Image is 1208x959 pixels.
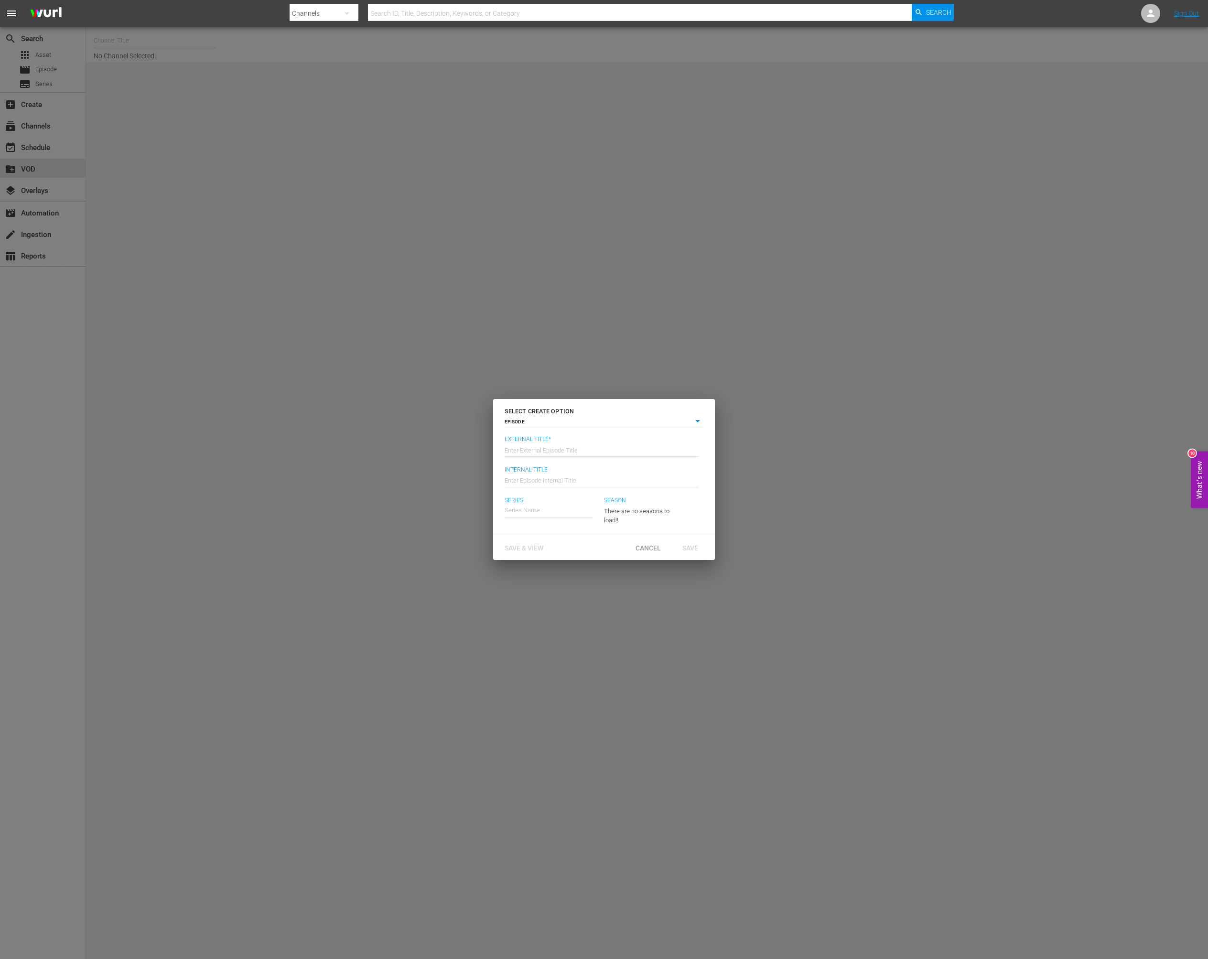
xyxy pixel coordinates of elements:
[669,539,711,556] button: Save
[1174,10,1199,17] a: Sign Out
[926,4,951,21] span: Search
[1188,449,1196,457] div: 10
[497,544,551,552] span: Save & View
[6,8,17,19] span: menu
[505,466,699,474] span: Internal Title
[505,407,703,416] h6: SELECT CREATE OPTION
[497,539,551,556] button: Save & View
[604,499,679,525] div: There are no seasons to load!!
[675,544,706,552] span: Save
[23,2,69,25] img: ans4CAIJ8jUAAAAAAAAAAAAAAAAAAAAAAAAgQb4GAAAAAAAAAAAAAAAAAAAAAAAAJMjXAAAAAAAAAAAAAAAAAAAAAAAAgAT5G...
[1191,451,1208,508] button: Open Feedback Widget
[505,497,593,505] span: Series
[604,497,679,505] span: Season
[505,416,703,428] div: EPISODE
[628,544,669,552] span: Cancel
[505,436,699,443] span: External Title*
[627,539,669,556] button: Cancel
